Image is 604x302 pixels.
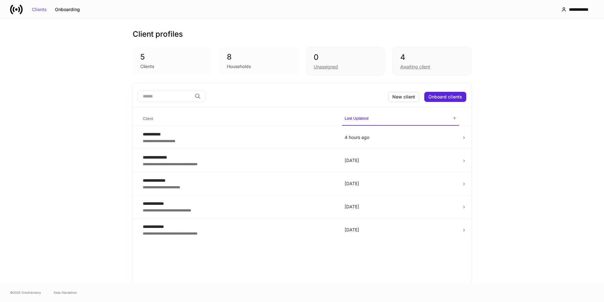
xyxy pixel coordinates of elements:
[400,52,463,62] div: 4
[345,180,456,187] p: [DATE]
[314,64,338,70] div: Unassigned
[140,52,204,62] div: 5
[32,7,47,12] div: Clients
[345,115,368,121] h6: Last Updated
[54,290,77,295] a: Data Disclaimer
[143,116,153,122] h6: Client
[345,227,456,233] p: [DATE]
[306,47,385,75] div: 0Unassigned
[345,204,456,210] p: [DATE]
[424,92,466,102] button: Onboard clients
[388,92,419,102] button: New client
[392,47,471,75] div: 4Awaiting client
[133,29,183,39] h3: Client profiles
[392,95,415,99] div: New client
[28,4,51,15] button: Clients
[314,52,377,62] div: 0
[345,134,456,141] p: 4 hours ago
[227,52,291,62] div: 8
[342,112,459,126] span: Last Updated
[140,112,337,125] span: Client
[345,157,456,164] p: [DATE]
[10,290,41,295] span: © 2025 OneAdvisory
[55,7,80,12] div: Onboarding
[51,4,84,15] button: Onboarding
[400,64,430,70] div: Awaiting client
[140,63,154,70] div: Clients
[227,63,251,70] div: Households
[428,95,462,99] div: Onboard clients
